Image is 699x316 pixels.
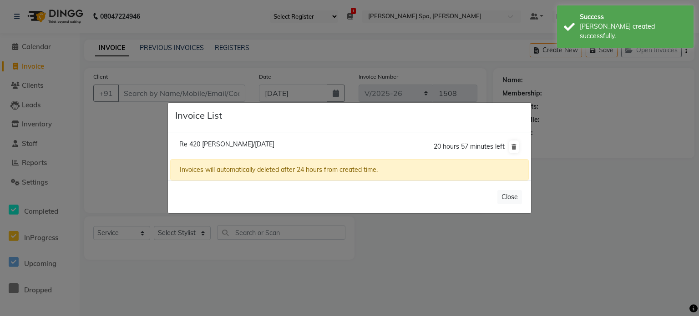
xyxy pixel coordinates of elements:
[179,140,274,148] span: Re 420 [PERSON_NAME]/[DATE]
[580,22,687,41] div: Bill created successfully.
[170,159,529,181] div: Invoices will automatically deleted after 24 hours from created time.
[497,190,522,204] button: Close
[175,110,222,121] h5: Invoice List
[580,12,687,22] div: Success
[434,142,505,150] span: 20 hours 57 minutes left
